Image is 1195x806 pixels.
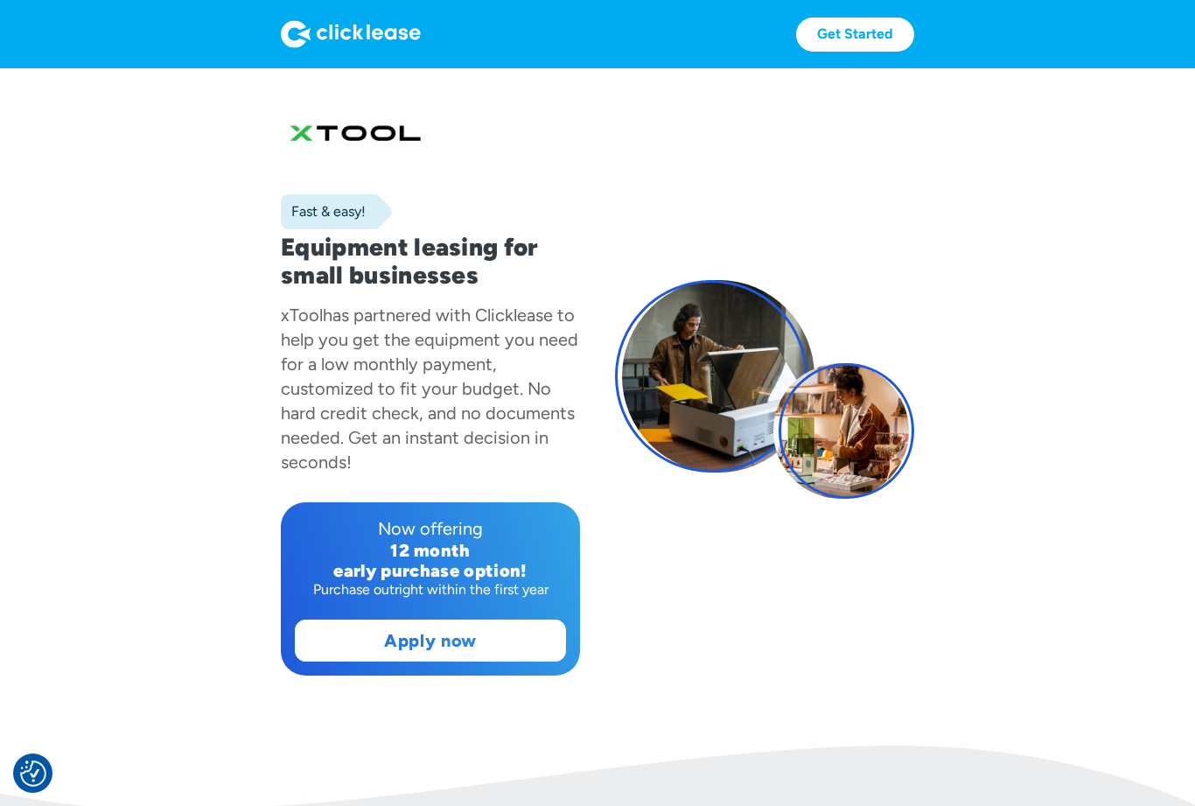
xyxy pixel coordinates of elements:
[295,561,566,581] div: early purchase option!
[281,305,578,473] div: has partnered with Clicklease to help you get the equipment you need for a low monthly payment, c...
[295,581,566,599] div: Purchase outright within the first year
[295,516,566,541] div: Now offering
[281,203,366,221] div: Fast & easy!
[20,760,46,787] img: Revisit consent button
[796,18,914,52] a: Get Started
[281,305,323,326] div: xTool
[296,620,565,661] a: Apply now
[20,760,46,787] button: Consent Preferences
[295,541,566,561] div: 12 month
[281,233,580,289] h1: Equipment leasing for small businesses
[281,20,421,48] img: Logo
